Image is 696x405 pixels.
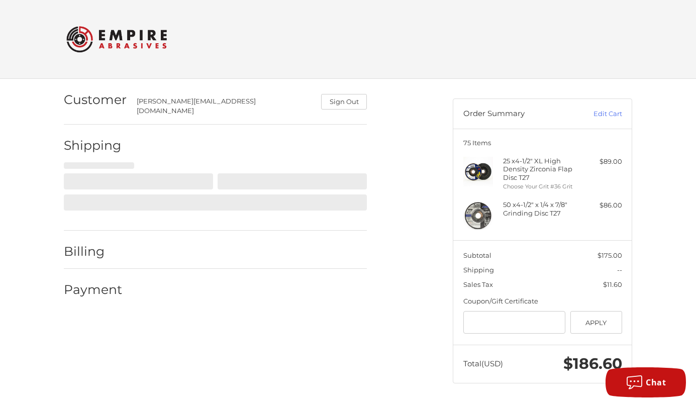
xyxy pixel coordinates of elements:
h2: Customer [64,92,127,108]
div: [PERSON_NAME][EMAIL_ADDRESS][DOMAIN_NAME] [137,96,312,116]
h3: 75 Items [463,139,622,147]
input: Gift Certificate or Coupon Code [463,311,566,334]
div: $86.00 [582,200,622,211]
h4: 25 x 4-1/2" XL High Density Zirconia Flap Disc T27 [503,157,580,181]
h2: Billing [64,244,123,259]
span: Sales Tax [463,280,493,288]
li: Choose Your Grit #36 Grit [503,182,580,191]
img: Empire Abrasives [66,20,167,59]
div: $89.00 [582,157,622,167]
button: Chat [606,367,686,397]
button: Apply [570,311,622,334]
span: Shipping [463,266,494,274]
button: Sign Out [321,94,367,110]
h3: Order Summary [463,109,571,119]
h2: Payment [64,282,123,297]
span: $175.00 [598,251,622,259]
span: Subtotal [463,251,491,259]
span: $11.60 [603,280,622,288]
span: $186.60 [563,354,622,373]
span: Chat [646,377,666,388]
a: Edit Cart [571,109,622,119]
h2: Shipping [64,138,123,153]
span: -- [617,266,622,274]
h4: 50 x 4-1/2" x 1/4 x 7/8" Grinding Disc T27 [503,200,580,217]
span: Total (USD) [463,359,503,368]
div: Coupon/Gift Certificate [463,296,622,307]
